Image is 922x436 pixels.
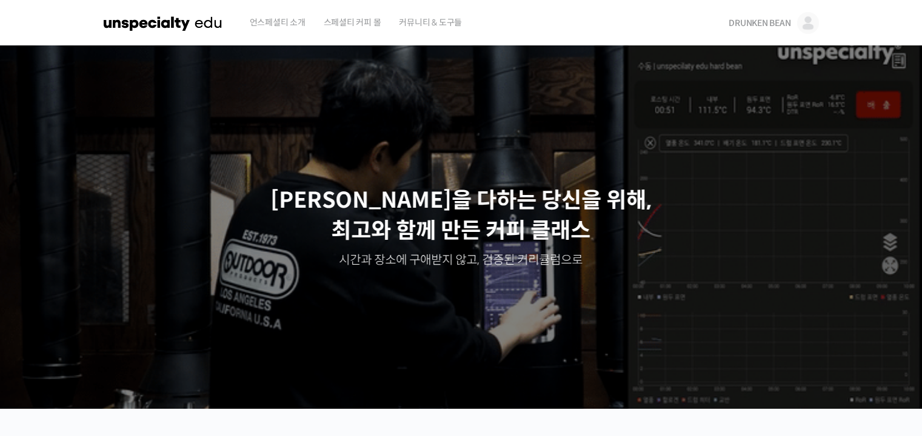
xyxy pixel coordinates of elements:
[12,252,910,269] p: 시간과 장소에 구애받지 않고, 검증된 커리큘럼으로
[729,18,790,28] span: DRUNKEN BEAN
[12,185,910,246] p: [PERSON_NAME]을 다하는 당신을 위해, 최고와 함께 만든 커피 클래스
